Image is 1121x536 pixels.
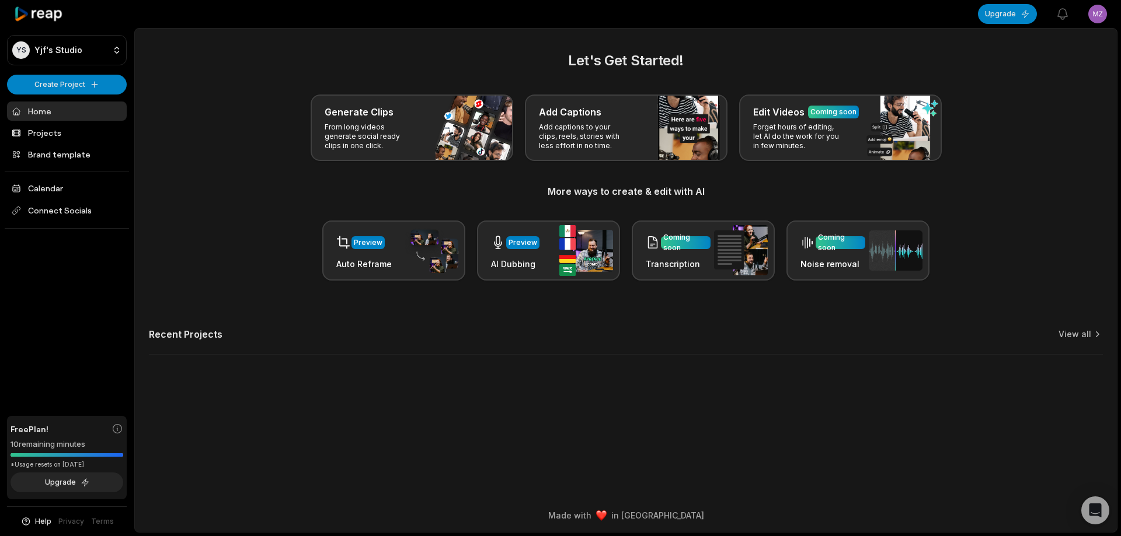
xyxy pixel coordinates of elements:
[58,516,84,527] a: Privacy
[7,123,127,142] a: Projects
[491,258,539,270] h3: AI Dubbing
[559,225,613,276] img: ai_dubbing.png
[149,50,1103,71] h2: Let's Get Started!
[753,105,805,119] h3: Edit Videos
[405,228,458,274] img: auto_reframe.png
[539,122,629,150] p: Add captions to your clips, reels, stories with less effort in no time.
[646,258,711,270] h3: Transcription
[145,509,1106,521] div: Made with in [GEOGRAPHIC_DATA]
[12,41,30,59] div: YS
[509,237,537,248] div: Preview
[325,122,415,150] p: From long videos generate social ready clips in one click.
[818,232,863,253] div: Coming soon
[800,258,865,270] h3: Noise removal
[149,328,222,340] h2: Recent Projects
[978,4,1037,24] button: Upgrade
[1059,328,1091,340] a: View all
[149,184,1103,198] h3: More ways to create & edit with AI
[596,510,607,521] img: heart emoji
[35,516,51,527] span: Help
[663,232,708,253] div: Coming soon
[11,460,123,469] div: *Usage resets on [DATE]
[7,178,127,198] a: Calendar
[869,230,922,271] img: noise_removal.png
[11,423,48,435] span: Free Plan!
[325,105,394,119] h3: Generate Clips
[91,516,114,527] a: Terms
[11,472,123,492] button: Upgrade
[539,105,601,119] h3: Add Captions
[7,145,127,164] a: Brand template
[11,439,123,450] div: 10 remaining minutes
[336,258,392,270] h3: Auto Reframe
[753,122,844,150] p: Forget hours of editing, let AI do the work for you in few minutes.
[714,225,768,275] img: transcription.png
[810,107,857,117] div: Coming soon
[20,516,51,527] button: Help
[7,101,127,121] a: Home
[1081,496,1109,524] div: Open Intercom Messenger
[7,200,127,221] span: Connect Socials
[354,237,382,248] div: Preview
[34,45,82,55] p: Yjf's Studio
[7,75,127,94] button: Create Project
